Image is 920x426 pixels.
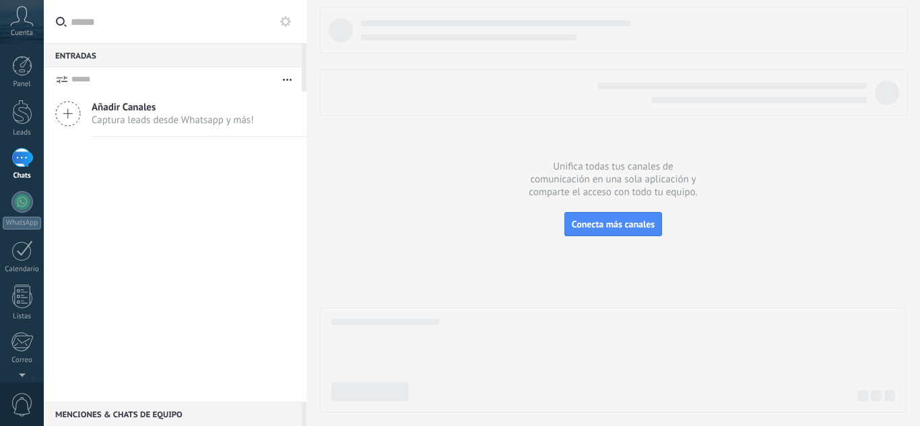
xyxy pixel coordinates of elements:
span: Captura leads desde Whatsapp y más! [92,114,254,127]
div: Menciones & Chats de equipo [44,402,302,426]
div: Chats [3,172,42,180]
button: Conecta más canales [564,212,662,236]
div: Correo [3,356,42,365]
span: Conecta más canales [572,218,655,230]
div: Panel [3,80,42,89]
div: Listas [3,312,42,321]
div: WhatsApp [3,217,41,229]
span: Cuenta [11,29,33,38]
div: Calendario [3,265,42,274]
span: Añadir Canales [92,101,254,114]
div: Entradas [44,43,302,67]
div: Leads [3,129,42,137]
